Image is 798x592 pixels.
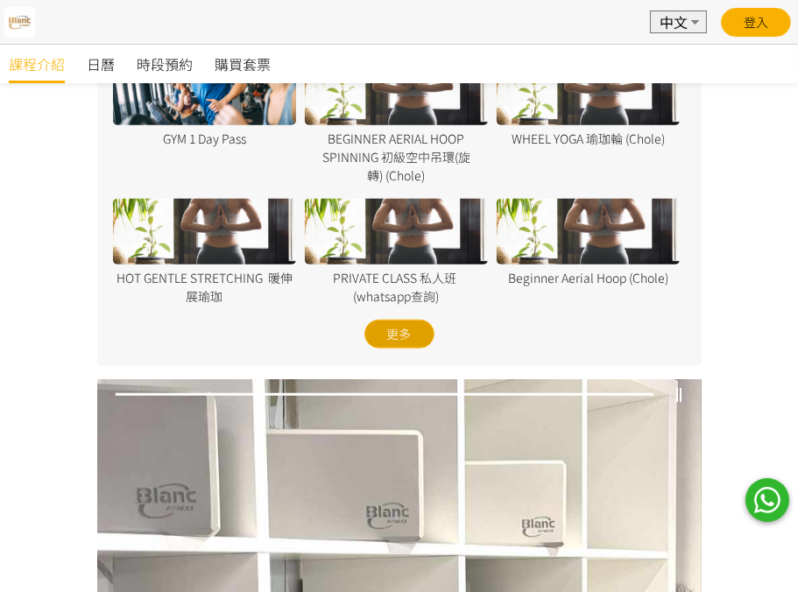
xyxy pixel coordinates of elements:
div: HOT GENTLE STRETCHING 暖伸展瑜珈 [113,269,296,306]
span: 時段預約 [137,53,193,74]
a: 課程介紹 [9,45,65,83]
span: 購買套票 [215,53,271,74]
a: 日曆 [87,45,115,83]
span: 課程介紹 [9,53,65,74]
a: 購買套票 [215,45,271,83]
span: 日曆 [87,53,115,74]
div: BEGINNER AERIAL HOOP SPINNING 初級空中吊環(旋轉) (Chole) [305,130,488,185]
div: GYM 1 Day Pass [113,130,296,148]
div: PRIVATE CLASS 私人班 (whatsapp查詢) [305,269,488,306]
a: 時段預約 [137,45,193,83]
a: 登入 [744,13,768,31]
div: 更多 [364,320,434,349]
div: Beginner Aerial Hoop (Chole) [497,269,680,287]
div: WHEEL YOGA 瑜珈輪 (Chole) [497,130,680,148]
